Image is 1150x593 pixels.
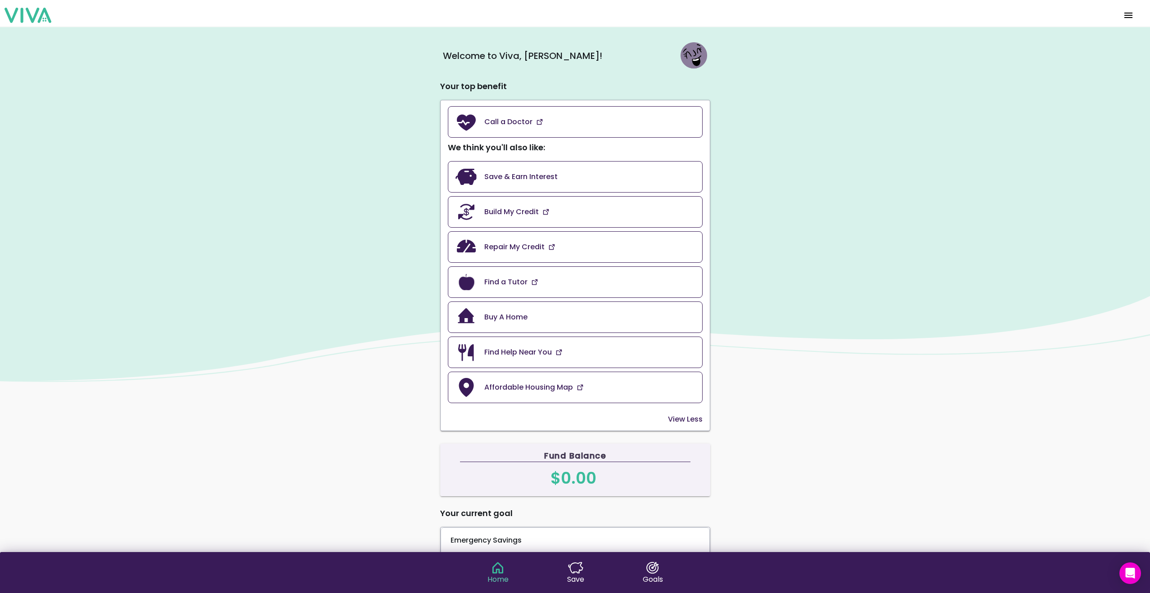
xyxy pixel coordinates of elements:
[668,414,703,425] button: View Less
[455,111,477,133] img: amenity
[440,507,710,520] p: Your current goal
[567,574,584,585] ion-text: Save
[484,347,552,358] ion-text: Find Help Near You
[448,196,703,228] a: Build My Credit
[484,207,539,217] ion-text: Build My Credit
[448,372,703,403] a: Affordable Housing Map
[448,301,703,333] a: Buy A Home
[484,382,573,393] ion-text: Affordable Housing Map
[460,449,690,462] ion-text: Fund Balance
[484,117,532,127] ion-text: Call a Doctor
[542,208,550,216] img: amenity
[455,377,477,398] img: amenity
[1119,562,1141,584] div: Open Intercom Messenger
[440,444,710,496] a: Fund Balance$0.00
[448,142,545,153] ion-text: We think you'll also like :
[441,527,710,579] a: Emergency Savings$0.00$1,000.00
[451,535,702,553] p: Emergency Savings
[448,106,703,138] a: Call a Doctor
[448,266,703,298] a: Find a Tutor
[643,574,663,585] ion-text: Goals
[484,277,528,288] ion-text: Find a Tutor
[440,80,710,93] p: Your top benefit
[643,562,663,584] a: singleWord.goalsGoals
[568,562,583,574] img: singleWord.save
[548,243,555,251] img: amenity
[484,171,558,182] ion-text: Save & Earn Interest
[455,166,477,188] img: amenity
[487,574,509,585] ion-text: Home
[455,271,477,293] img: amenity
[577,384,584,391] img: amenity
[555,349,563,356] img: amenity
[443,49,602,63] ion-text: Welcome to Viva , [PERSON_NAME]!
[550,467,596,490] ion-text: $0.00
[455,341,477,363] img: amenity
[455,201,477,223] img: amenity
[567,562,584,584] a: singleWord.saveSave
[536,118,543,126] img: amenity
[455,306,477,328] img: amenity
[484,312,528,323] ion-text: Buy A Home
[487,562,509,584] a: singleWord.homeHome
[484,242,545,252] ion-text: Repair My Credit
[455,236,477,258] img: amenity
[448,161,703,193] a: Save & Earn Interest
[645,562,660,574] img: singleWord.goals
[448,231,703,263] a: Repair My Credit
[531,279,538,286] img: amenity
[490,562,505,574] img: singleWord.home
[448,337,703,368] a: Find Help Near You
